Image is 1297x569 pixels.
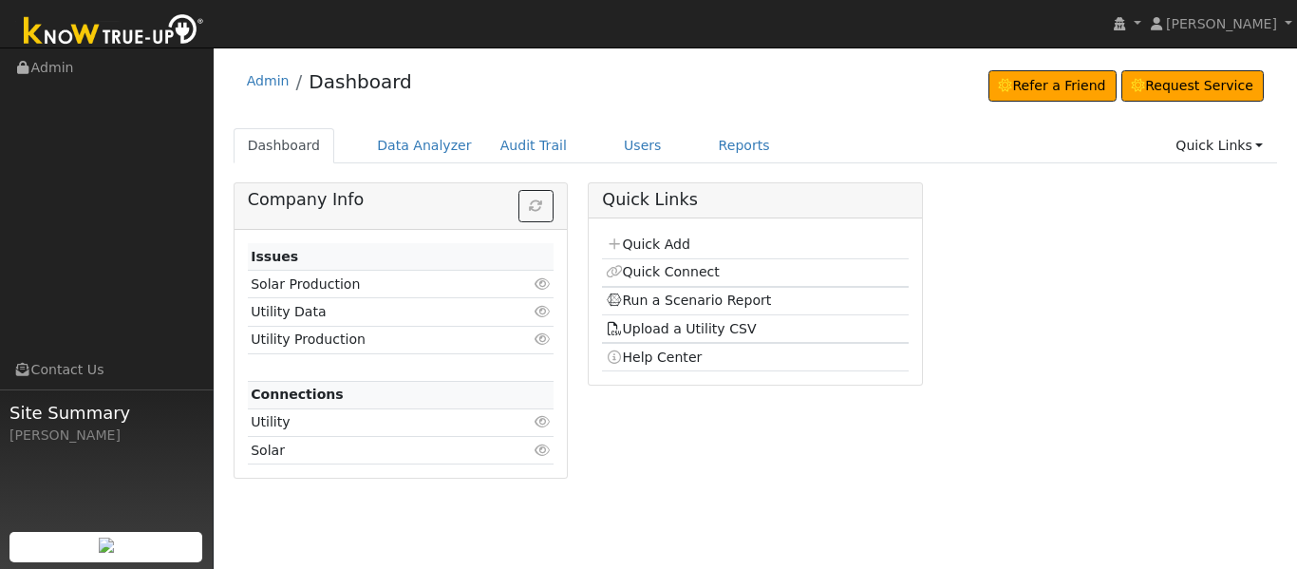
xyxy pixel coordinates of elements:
[9,426,203,446] div: [PERSON_NAME]
[534,332,551,346] i: Click to view
[705,128,784,163] a: Reports
[248,271,504,298] td: Solar Production
[602,190,908,210] h5: Quick Links
[606,293,772,308] a: Run a Scenario Report
[606,237,690,252] a: Quick Add
[534,444,551,457] i: Click to view
[486,128,581,163] a: Audit Trail
[988,70,1117,103] a: Refer a Friend
[1121,70,1265,103] a: Request Service
[248,437,504,465] td: Solar
[1161,128,1277,163] a: Quick Links
[9,400,203,426] span: Site Summary
[1166,16,1277,31] span: [PERSON_NAME]
[248,190,554,210] h5: Company Info
[99,538,114,553] img: retrieve
[534,415,551,428] i: Click to view
[247,73,290,88] a: Admin
[248,326,504,353] td: Utility Production
[309,70,412,93] a: Dashboard
[251,249,298,264] strong: Issues
[234,128,335,163] a: Dashboard
[606,350,703,365] a: Help Center
[610,128,676,163] a: Users
[14,10,214,53] img: Know True-Up
[363,128,486,163] a: Data Analyzer
[251,387,344,402] strong: Connections
[248,408,504,436] td: Utility
[606,264,720,279] a: Quick Connect
[606,321,757,336] a: Upload a Utility CSV
[534,277,551,291] i: Click to view
[534,305,551,318] i: Click to view
[248,298,504,326] td: Utility Data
